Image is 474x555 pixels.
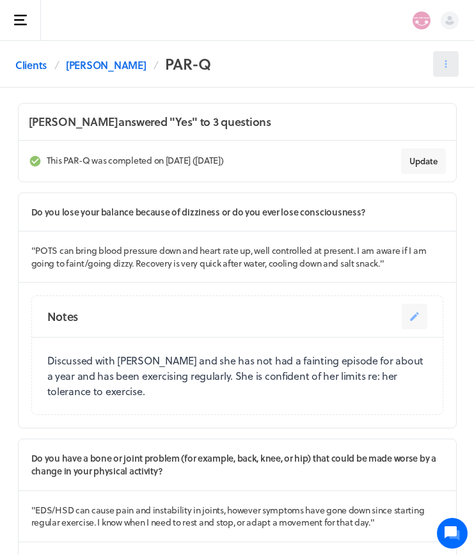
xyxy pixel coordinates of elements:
img: US [20,168,45,194]
span: New conversation [83,224,154,234]
p: Do you lose your balance because of dizziness or do you ever lose consciousness? [31,206,443,219]
div: USHello, OK thanks for confirming on those points, and about the erasure of the data. It would be... [10,157,246,205]
h2: Recent conversations [22,139,206,152]
p: " POTS can bring blood pressure down and heart rate up, well controlled at present. I am aware if... [31,244,443,269]
h2: Notes [47,308,79,325]
iframe: gist-messenger-bubble-iframe [437,518,468,549]
a: [PERSON_NAME] [66,58,146,73]
p: Discussed with [PERSON_NAME] and she has not had a fainting episode for about a year and has been... [47,353,427,399]
button: PT Perdi - Sweat Smile Succeed [407,6,436,35]
nav: Breadcrumb [15,51,211,77]
h2: We're here to help. Ask us anything! [19,75,237,116]
div: Hello, OK thanks for confirming on those points, and about the erasure of the data. It would be g... [53,168,223,179]
h2: PAR-Q [165,51,211,77]
div: [PERSON_NAME] • [53,183,124,194]
span: This PAR-Q was completed on [DATE] ([DATE]) [47,154,224,167]
a: Clients [15,58,47,73]
input: Search articles [37,287,228,313]
h1: Hi [PERSON_NAME] [19,52,237,73]
p: Find an answer quickly [17,266,239,281]
button: Update [401,148,446,174]
span: Update [409,155,438,167]
p: " EDS/HSD can cause pain and instability in joints, however symptoms have gone down since startin... [31,504,443,529]
span: 1m ago [127,183,154,192]
button: New conversation [20,216,236,242]
span: See all [206,141,233,150]
h2: [PERSON_NAME] answered "Yes" to 3 questions [29,114,271,130]
img: PT Perdi - Sweat Smile Succeed [413,12,431,29]
p: Do you have a bone or joint problem (for example, back, knee, or hip) that could be made worse by... [31,452,443,477]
